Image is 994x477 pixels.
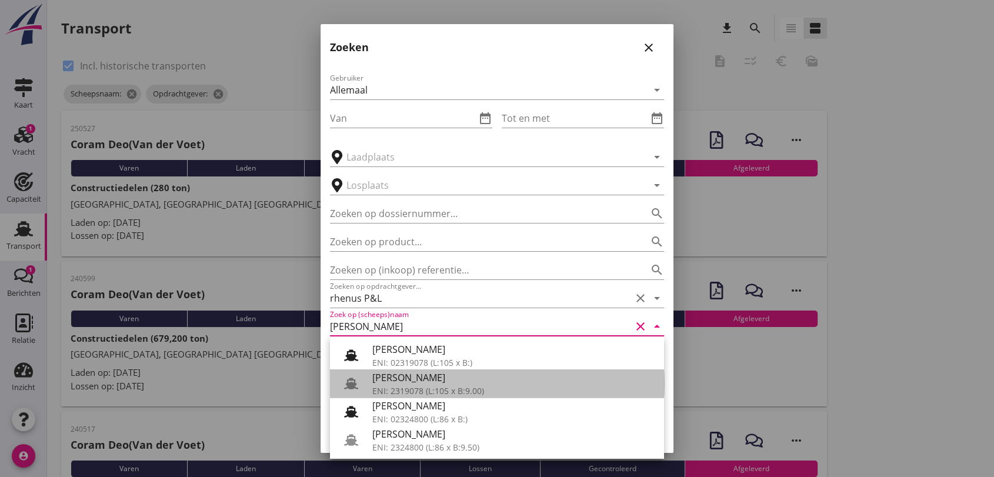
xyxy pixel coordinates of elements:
div: ENI: 02319078 (L:105 x B:) [372,356,655,369]
i: close [642,41,656,55]
i: search [650,206,664,221]
input: Van [330,109,476,128]
div: [PERSON_NAME] [372,371,655,385]
i: arrow_drop_down [650,319,664,333]
div: ENI: 02324800 (L:86 x B:) [372,413,655,425]
input: Zoeken op product... [330,232,631,251]
input: Zoeken op opdrachtgever... [330,289,631,308]
i: search [650,235,664,249]
div: [PERSON_NAME] [372,427,655,441]
div: Allemaal [330,85,368,95]
input: Losplaats [346,176,631,195]
input: Tot en met [502,109,648,128]
i: search [650,263,664,277]
div: [PERSON_NAME] [372,342,655,356]
i: clear [633,291,648,305]
i: date_range [478,111,492,125]
div: [PERSON_NAME] [372,399,655,413]
i: date_range [650,111,664,125]
i: arrow_drop_down [650,150,664,164]
input: Zoeken op (inkoop) referentie… [330,261,631,279]
i: arrow_drop_down [650,291,664,305]
i: clear [633,319,648,333]
h2: Zoeken [330,39,369,55]
input: Zoeken op dossiernummer... [330,204,631,223]
input: Laadplaats [346,148,631,166]
input: Zoek op (scheeps)naam [330,317,631,336]
div: ENI: 2324800 (L:86 x B:9.50) [372,441,655,453]
i: arrow_drop_down [650,178,664,192]
div: ENI: 2319078 (L:105 x B:9.00) [372,385,655,397]
i: arrow_drop_down [650,83,664,97]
